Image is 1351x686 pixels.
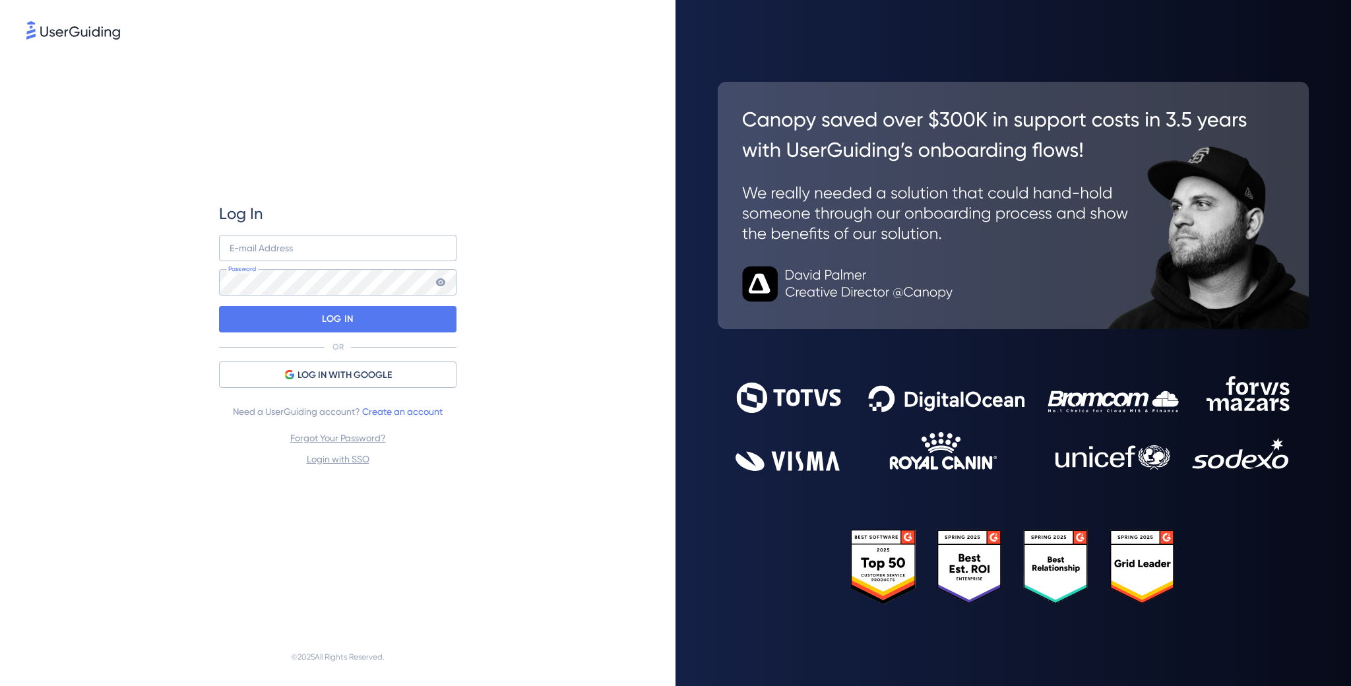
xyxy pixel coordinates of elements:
a: Create an account [362,406,443,417]
a: Forgot Your Password? [290,433,386,443]
img: 9302ce2ac39453076f5bc0f2f2ca889b.svg [736,376,1291,470]
span: Log In [219,203,263,224]
p: OR [332,342,344,352]
a: Login with SSO [307,454,369,464]
span: © 2025 All Rights Reserved. [291,649,385,665]
p: LOG IN [322,309,353,330]
span: LOG IN WITH GOOGLE [298,367,392,383]
span: Need a UserGuiding account? [233,404,443,420]
img: 25303e33045975176eb484905ab012ff.svg [851,530,1176,604]
input: example@company.com [219,235,456,261]
img: 8faab4ba6bc7696a72372aa768b0286c.svg [26,21,120,40]
img: 26c0aa7c25a843aed4baddd2b5e0fa68.svg [718,82,1309,329]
